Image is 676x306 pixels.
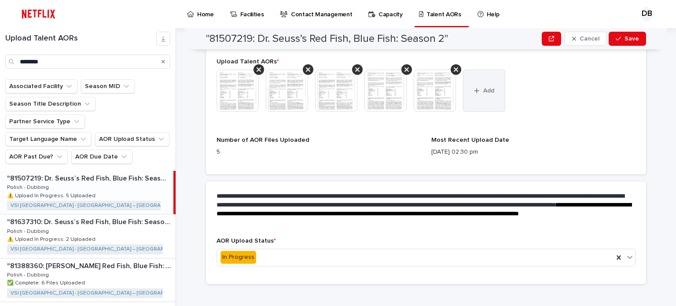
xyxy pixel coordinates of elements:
[483,88,494,94] span: Add
[463,70,505,112] button: Add
[431,137,509,143] span: Most Recent Upload Date
[217,147,421,157] p: 5
[565,32,607,46] button: Cancel
[7,235,97,243] p: ⚠️ Upload In Progress: 2 Uploaded
[609,32,646,46] button: Save
[217,137,309,143] span: Number of AOR Files Uploaded
[7,270,51,278] p: Polish - Dubbing
[7,216,174,226] p: "81637310: Dr. Seuss’s Red Fish, Blue Fish: Season 3"
[431,147,636,157] p: [DATE] 02:30 pm
[7,278,87,286] p: ✅ Complete: 6 Files Uploaded
[5,55,170,69] input: Search
[625,36,639,42] span: Save
[11,246,190,252] a: VSI [GEOGRAPHIC_DATA] - [GEOGRAPHIC_DATA] – [GEOGRAPHIC_DATA]
[11,203,190,209] a: VSI [GEOGRAPHIC_DATA] - [GEOGRAPHIC_DATA] – [GEOGRAPHIC_DATA]
[11,290,190,296] a: VSI [GEOGRAPHIC_DATA] - [GEOGRAPHIC_DATA] – [GEOGRAPHIC_DATA]
[5,150,68,164] button: AOR Past Due?
[5,97,96,111] button: Season Title Description
[7,260,174,270] p: "81388360: Dr. Seuss’s Red Fish, Blue Fish: Season 1"
[220,251,256,264] div: In Progress
[7,173,172,183] p: "81507219: Dr. Seuss’s Red Fish, Blue Fish: Season 2"
[5,34,156,44] h1: Upload Talent AORs
[7,227,51,235] p: Polish - Dubbing
[217,238,276,244] span: AOR Upload Status
[5,132,92,146] button: Target Language Name
[217,59,279,65] span: Upload Talent AORs
[18,5,59,23] img: ifQbXi3ZQGMSEF7WDB7W
[71,150,132,164] button: AOR Due Date
[95,132,169,146] button: AOR Upload Status
[81,79,135,93] button: Season MID
[5,79,77,93] button: Associated Facility
[640,7,654,21] div: DB
[7,191,97,199] p: ⚠️ Upload In Progress: 5 Uploaded
[5,114,85,129] button: Partner Service Type
[206,33,448,45] h2: "81507219: Dr. Seuss’s Red Fish, Blue Fish: Season 2"
[580,36,599,42] span: Cancel
[7,183,51,191] p: Polish - Dubbing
